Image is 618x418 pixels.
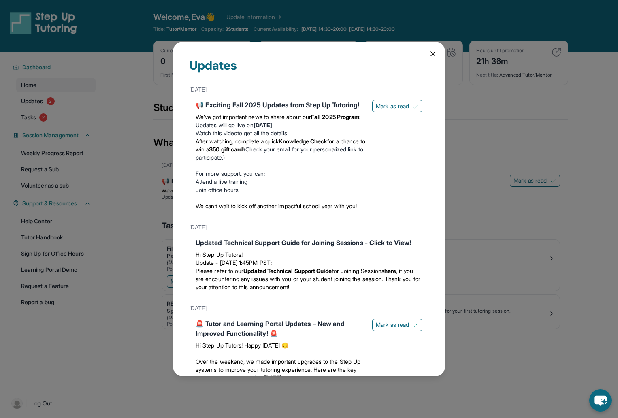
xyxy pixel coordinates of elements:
[196,259,272,266] span: Update - [DATE] 1:45PM PST:
[196,203,357,209] span: We can’t wait to kick off another impactful school year with you!
[209,146,243,153] strong: $50 gift card
[243,267,332,274] strong: Updated Technical Support Guide
[196,170,366,178] p: For more support, you can:
[196,358,360,381] span: Over the weekend, we made important upgrades to the Step Up systems to improve your tutoring expe...
[196,138,279,145] span: After watching, complete a quick
[412,322,419,328] img: Mark as read
[196,100,366,110] div: 📢 Exciting Fall 2025 Updates from Step Up Tutoring!
[196,121,366,129] li: Updates will go live on
[196,130,237,136] a: Watch this video
[311,113,361,120] strong: Fall 2025 Program:
[196,137,366,162] li: (Check your email for your personalized link to participate.)
[189,82,429,97] div: [DATE]
[384,267,396,274] a: here
[196,186,239,193] a: Join office hours
[196,178,248,185] a: Attend a live training
[372,319,422,331] button: Mark as read
[376,102,409,110] span: Mark as read
[279,138,327,145] strong: Knowledge Check
[189,220,429,235] div: [DATE]
[589,389,612,412] button: chat-button
[196,342,288,349] span: Hi Step Up Tutors! Happy [DATE] 😊
[412,103,419,109] img: Mark as read
[372,100,422,112] button: Mark as read
[332,267,384,274] span: for Joining Sessions
[196,267,243,274] span: Please refer to our
[196,251,243,258] span: Hi Step Up Tutors!
[196,238,422,247] div: Updated Technical Support Guide for Joining Sessions - Click to View!
[189,301,429,316] div: [DATE]
[196,129,366,137] li: to get all the details
[196,113,311,120] span: We’ve got important news to share about our
[243,146,244,153] span: !
[196,267,420,290] span: , if you are encountering any issues with you or your student joining the session. Thank you for ...
[189,58,429,82] div: Updates
[254,122,272,128] strong: [DATE]
[376,321,409,329] span: Mark as read
[196,319,366,338] div: 🚨 Tutor and Learning Portal Updates – New and Improved Functionality! 🚨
